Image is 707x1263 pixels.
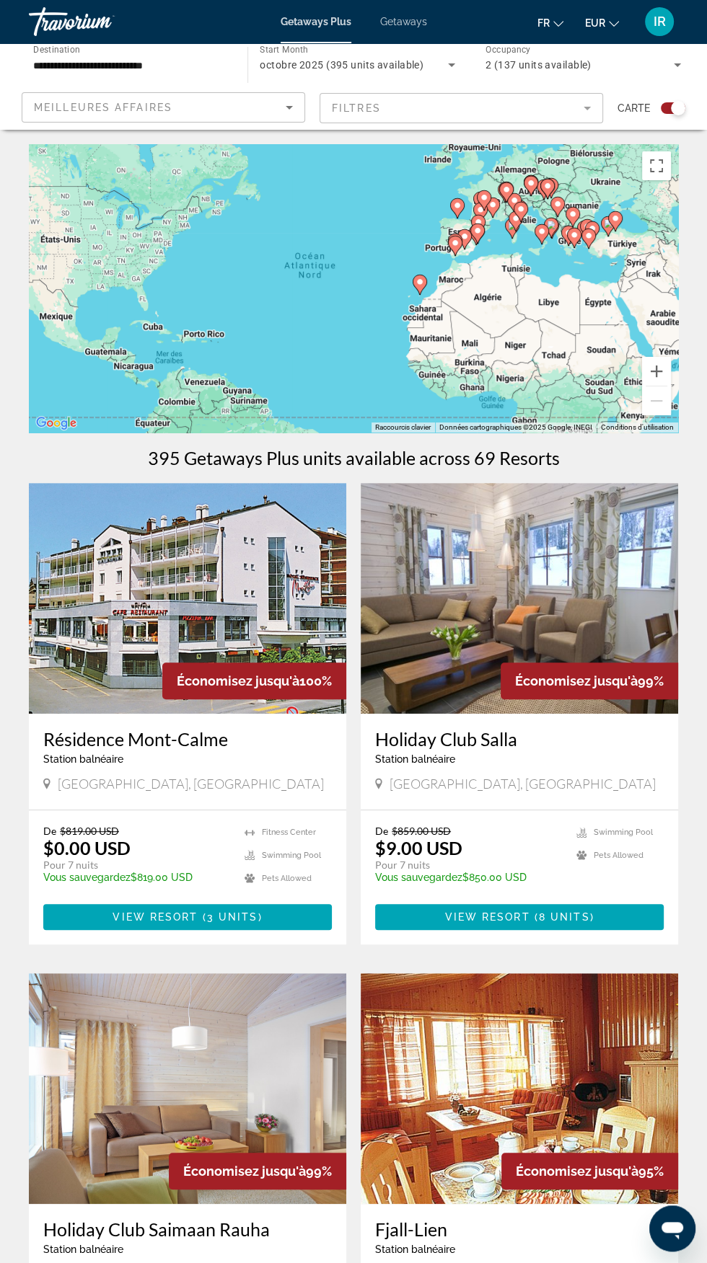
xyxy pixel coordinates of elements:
[375,422,431,433] button: Raccourcis clavier
[515,673,638,688] span: Économisez jusqu'à
[281,16,351,27] a: Getaways Plus
[260,45,308,55] span: Start Month
[516,1164,638,1179] span: Économisez jusqu'à
[162,662,346,699] div: 100%
[183,1164,306,1179] span: Économisez jusqu'à
[43,1244,123,1255] span: Station balnéaire
[43,825,56,837] span: De
[43,1218,332,1240] a: Holiday Club Saimaan Rauha
[641,6,678,37] button: User Menu
[29,483,346,714] img: 3466E01X.jpg
[43,728,332,750] a: Résidence Mont-Calme
[585,17,605,29] span: EUR
[169,1153,346,1189] div: 99%
[320,92,603,124] button: Filter
[60,825,119,837] span: $819.00 USD
[537,17,550,29] span: fr
[262,828,316,837] span: Fitness Center
[43,837,131,859] p: $0.00 USD
[262,851,321,860] span: Swimming Pool
[392,825,451,837] span: $859.00 USD
[618,98,650,118] span: Carte
[601,423,674,431] a: Conditions d'utilisation (s'ouvre dans un nouvel onglet)
[375,904,664,930] button: View Resort(8 units)
[375,1244,455,1255] span: Station balnéaire
[32,414,80,433] a: Ouvrir cette zone dans Google Maps (dans une nouvelle fenêtre)
[361,483,678,714] img: 3939I01L.jpg
[501,1153,678,1189] div: 95%
[486,59,592,71] span: 2 (137 units available)
[649,1205,695,1251] iframe: Bouton de lancement de la fenêtre de messagerie
[43,859,230,872] p: Pour 7 nuits
[29,973,346,1204] img: C642I01X.jpg
[380,16,427,27] a: Getaways
[34,99,293,116] mat-select: Sort by
[375,825,388,837] span: De
[501,662,678,699] div: 99%
[439,423,592,431] span: Données cartographiques ©2025 Google, INEGI
[486,45,531,55] span: Occupancy
[375,728,664,750] a: Holiday Club Salla
[33,44,80,54] span: Destination
[444,911,530,923] span: View Resort
[34,102,172,113] span: Meilleures affaires
[375,872,562,883] p: $850.00 USD
[375,753,455,765] span: Station balnéaire
[585,12,619,33] button: Change currency
[207,911,258,923] span: 3 units
[32,414,80,433] img: Google
[148,447,560,469] h1: 395 Getaways Plus units available across 69 Resorts
[594,828,653,837] span: Swimming Pool
[654,14,666,29] span: IR
[390,776,656,792] span: [GEOGRAPHIC_DATA], [GEOGRAPHIC_DATA]
[375,1218,664,1240] a: Fjall-Lien
[198,911,263,923] span: ( )
[375,859,562,872] p: Pour 7 nuits
[375,872,462,883] span: Vous sauvegardez
[43,872,131,883] span: Vous sauvegardez
[642,151,671,180] button: Passer en plein écran
[375,837,462,859] p: $9.00 USD
[642,386,671,415] button: Zoom arrière
[642,357,671,386] button: Zoom avant
[530,911,594,923] span: ( )
[43,872,230,883] p: $819.00 USD
[43,753,123,765] span: Station balnéaire
[594,851,644,860] span: Pets Allowed
[29,3,173,40] a: Travorium
[43,904,332,930] button: View Resort(3 units)
[260,59,423,71] span: octobre 2025 (395 units available)
[537,12,563,33] button: Change language
[539,911,590,923] span: 8 units
[361,973,678,1204] img: 1936I01L.jpg
[113,911,198,923] span: View Resort
[177,673,299,688] span: Économisez jusqu'à
[262,874,312,883] span: Pets Allowed
[58,776,324,792] span: [GEOGRAPHIC_DATA], [GEOGRAPHIC_DATA]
